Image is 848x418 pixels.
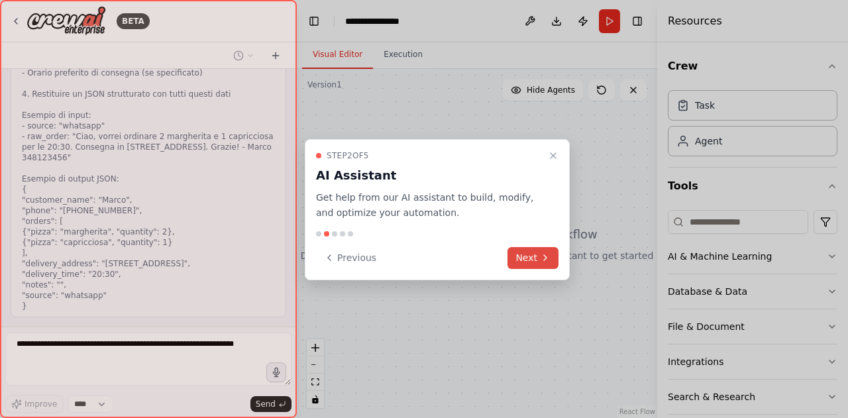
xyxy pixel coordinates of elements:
[507,247,558,269] button: Next
[305,12,323,30] button: Hide left sidebar
[316,247,384,269] button: Previous
[316,166,543,185] h3: AI Assistant
[327,150,369,161] span: Step 2 of 5
[545,148,561,164] button: Close walkthrough
[316,190,543,221] p: Get help from our AI assistant to build, modify, and optimize your automation.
